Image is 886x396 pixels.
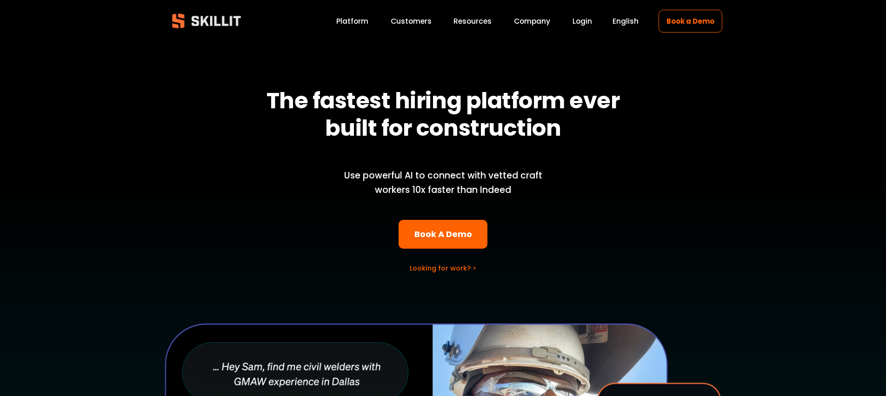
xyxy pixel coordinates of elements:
p: Use powerful AI to connect with vetted craft workers 10x faster than Indeed [328,169,558,197]
img: Skillit [164,7,249,35]
a: folder dropdown [453,15,492,27]
a: Platform [336,15,368,27]
a: Customers [391,15,432,27]
a: Company [514,15,550,27]
span: Resources [453,16,492,26]
a: Looking for work? > [410,264,476,273]
a: Book A Demo [399,220,487,249]
a: Book a Demo [659,10,722,33]
strong: The fastest hiring platform ever built for construction [266,85,624,144]
span: English [613,16,639,26]
div: language picker [613,15,639,27]
a: Login [573,15,592,27]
